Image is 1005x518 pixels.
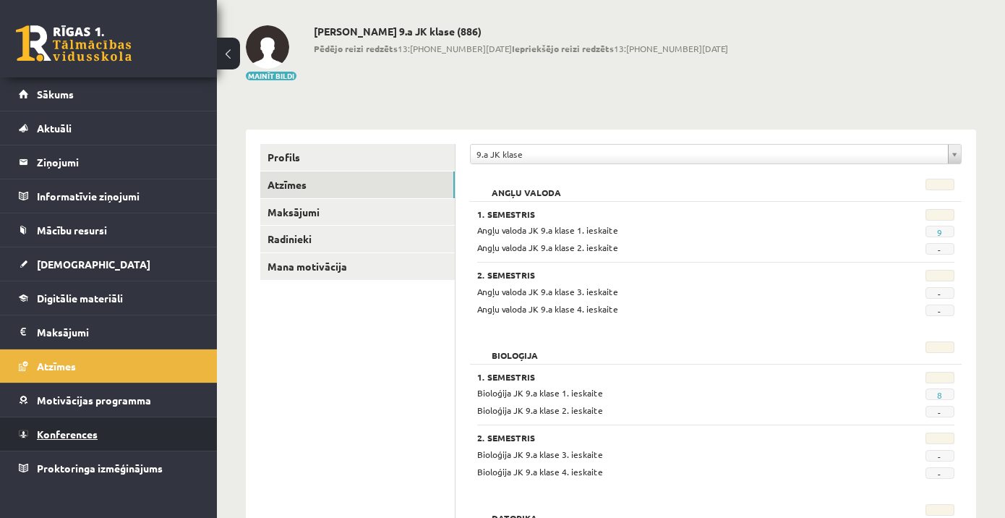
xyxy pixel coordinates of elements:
h3: 2. Semestris [477,433,871,443]
span: - [925,243,954,255]
h3: 1. Semestris [477,372,871,382]
h2: Angļu valoda [477,179,576,193]
span: Angļu valoda JK 9.a klase 3. ieskaite [477,286,618,297]
a: Konferences [19,417,199,451]
span: Digitālie materiāli [37,292,123,305]
h2: Bioloģija [477,341,552,356]
span: 9.a JK klase [476,145,942,164]
a: Maksājumi [19,315,199,349]
a: Maksājumi [260,199,455,226]
span: Sākums [37,88,74,101]
span: Bioloģija JK 9.a klase 4. ieskaite [477,466,603,477]
span: Angļu valoda JK 9.a klase 1. ieskaite [477,224,618,236]
span: Atzīmes [37,360,76,373]
a: Atzīmes [260,171,455,198]
span: - [925,406,954,417]
span: [DEMOGRAPHIC_DATA] [37,258,150,271]
a: Sākums [19,77,199,111]
span: Bioloģija JK 9.a klase 3. ieskaite [477,449,603,460]
a: Mana motivācija [260,253,455,280]
legend: Informatīvie ziņojumi [37,179,199,213]
legend: Ziņojumi [37,145,199,179]
a: 9.a JK klase [471,145,961,164]
a: Profils [260,144,455,171]
a: 9 [937,226,942,238]
a: Proktoringa izmēģinājums [19,451,199,485]
a: Mācību resursi [19,213,199,247]
a: Informatīvie ziņojumi [19,179,199,213]
a: Motivācijas programma [19,383,199,417]
img: Markuss Jahovičs [246,25,289,69]
a: Radinieki [260,226,455,252]
span: Angļu valoda JK 9.a klase 2. ieskaite [477,242,618,253]
b: Pēdējo reizi redzēts [314,43,398,54]
span: Bioloģija JK 9.a klase 2. ieskaite [477,404,603,416]
span: - [925,287,954,299]
span: - [925,467,954,479]
h3: 1. Semestris [477,209,871,219]
span: Aktuāli [37,122,72,135]
span: Bioloģija JK 9.a klase 1. ieskaite [477,387,603,399]
span: Mācību resursi [37,224,107,237]
span: Konferences [37,428,98,441]
legend: Maksājumi [37,315,199,349]
a: Ziņojumi [19,145,199,179]
a: 8 [937,389,942,401]
h2: [PERSON_NAME] 9.a JK klase (886) [314,25,728,38]
a: Aktuāli [19,111,199,145]
span: Proktoringa izmēģinājums [37,462,163,475]
button: Mainīt bildi [246,72,296,80]
span: 13:[PHONE_NUMBER][DATE] 13:[PHONE_NUMBER][DATE] [314,42,728,55]
a: Atzīmes [19,349,199,383]
h3: 2. Semestris [477,270,871,280]
span: - [925,450,954,462]
a: Digitālie materiāli [19,281,199,315]
span: Motivācijas programma [37,394,151,407]
b: Iepriekšējo reizi redzēts [512,43,614,54]
span: Angļu valoda JK 9.a klase 4. ieskaite [477,303,618,315]
a: Rīgas 1. Tālmācības vidusskola [16,25,132,61]
a: [DEMOGRAPHIC_DATA] [19,247,199,281]
span: - [925,305,954,316]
